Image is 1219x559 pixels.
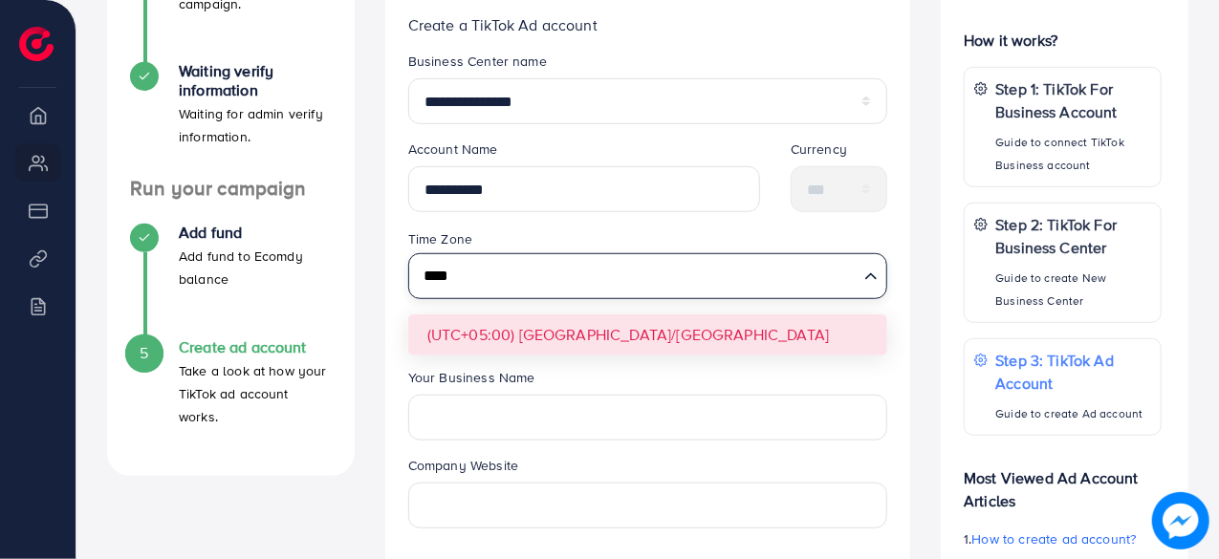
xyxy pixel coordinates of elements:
[995,402,1151,425] p: Guide to create Ad account
[964,451,1162,512] p: Most Viewed Ad Account Articles
[972,529,1137,548] span: How to create ad account?
[408,368,888,395] legend: Your Business Name
[995,349,1151,395] p: Step 3: TikTok Ad Account
[995,267,1151,312] p: Guide to create New Business Center
[179,224,332,242] h4: Add fund
[995,77,1151,123] p: Step 1: TikTok For Business Account
[107,338,355,453] li: Create ad account
[408,229,472,248] label: Time Zone
[408,314,888,355] li: (UTC+05:00) [GEOGRAPHIC_DATA]/[GEOGRAPHIC_DATA]
[964,527,1162,550] p: 1.
[408,253,888,299] div: Search for option
[791,140,887,166] legend: Currency
[408,13,888,36] p: Create a TikTok Ad account
[179,245,332,290] p: Add fund to Ecomdy balance
[964,29,1162,52] p: How it works?
[179,102,332,148] p: Waiting for admin verify information.
[1152,492,1209,549] img: image
[107,177,355,201] h4: Run your campaign
[408,456,888,483] legend: Company Website
[140,342,148,364] span: 5
[179,62,332,98] h4: Waiting verify information
[995,213,1151,259] p: Step 2: TikTok For Business Center
[417,258,858,293] input: Search for option
[408,52,888,78] legend: Business Center name
[107,224,355,338] li: Add fund
[179,338,332,356] h4: Create ad account
[107,62,355,177] li: Waiting verify information
[408,140,760,166] legend: Account Name
[995,131,1151,177] p: Guide to connect TikTok Business account
[19,27,54,61] img: logo
[179,359,332,428] p: Take a look at how your TikTok ad account works.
